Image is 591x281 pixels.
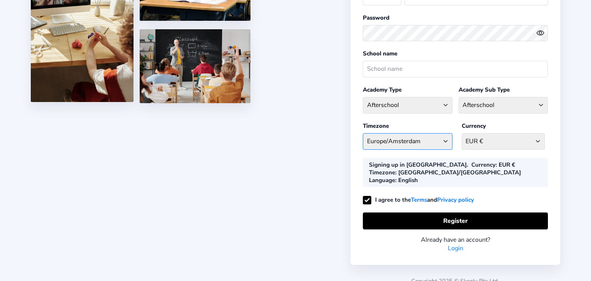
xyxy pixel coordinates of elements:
[363,61,548,77] input: School name
[369,169,395,176] b: Timezone
[363,86,402,94] label: Academy Type
[471,161,515,169] div: : EUR €
[363,236,548,244] div: Already have an account?
[411,195,427,205] a: Terms
[363,50,397,57] label: School name
[471,161,496,169] b: Currency
[140,29,250,103] img: 5.png
[462,122,486,130] label: Currency
[448,244,463,253] a: Login
[459,86,510,94] label: Academy Sub Type
[363,14,389,22] label: Password
[369,161,468,169] div: Signing up in [GEOGRAPHIC_DATA].
[363,212,548,229] button: Register
[363,196,474,204] label: I agree to the and
[363,122,389,130] label: Timezone
[369,169,521,176] div: : [GEOGRAPHIC_DATA]/[GEOGRAPHIC_DATA]
[369,176,395,184] b: Language
[536,29,548,37] button: eye outlineeye off outline
[536,29,544,37] ion-icon: eye outline
[369,176,418,184] div: : English
[437,195,474,205] a: Privacy policy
